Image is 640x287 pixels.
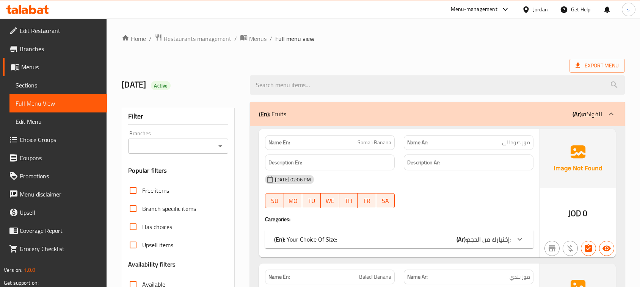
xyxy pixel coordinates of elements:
strong: Description Ar: [407,158,440,167]
div: Menu-management [451,5,497,14]
a: Grocery Checklist [3,240,107,258]
span: Version: [4,265,22,275]
li: / [149,34,152,43]
button: SA [376,193,395,208]
button: SU [265,193,284,208]
span: Coupons [20,153,101,162]
nav: breadcrumb [122,34,625,44]
div: Jordan [533,5,548,14]
span: [DATE] 02:06 PM [272,176,314,183]
span: Edit Menu [16,117,101,126]
span: Export Menu [569,59,625,73]
h3: Availability filters [128,260,176,269]
span: Menu disclaimer [20,190,101,199]
a: Menu disclaimer [3,185,107,203]
span: TH [342,195,355,206]
div: (En): Fruits(Ar):الفواكه [250,102,625,126]
a: Coverage Report [3,221,107,240]
strong: Name En: [268,273,290,281]
button: Not branch specific item [544,241,560,256]
span: Full menu view [275,34,314,43]
strong: Description En: [268,158,302,167]
span: Menus [249,34,267,43]
span: SA [379,195,392,206]
span: 1.0.0 [24,265,35,275]
span: Branches [20,44,101,53]
div: Active [151,81,171,90]
a: Upsell [3,203,107,221]
button: WE [321,193,339,208]
span: SU [268,195,281,206]
b: (Ar): [456,234,467,245]
div: (En): Your Choice Of Size:(Ar):إختيارك من الحجم: [265,230,533,248]
span: TU [305,195,318,206]
a: Choice Groups [3,131,107,149]
a: Restaurants management [155,34,231,44]
h4: Caregories: [265,215,533,223]
a: Edit Restaurant [3,22,107,40]
li: / [234,34,237,43]
span: موز صومالي [502,139,530,147]
span: Coverage Report [20,226,101,235]
strong: Name Ar: [407,273,428,281]
a: Home [122,34,146,43]
h3: Popular filters [128,166,228,175]
h2: [DATE] [122,79,241,90]
a: Promotions [3,167,107,185]
span: Branch specific items [142,204,196,213]
span: Grocery Checklist [20,244,101,253]
span: Baladi Banana [359,273,391,281]
button: Open [215,141,226,151]
b: (En): [274,234,285,245]
p: الفواكه [573,109,602,119]
a: Sections [9,76,107,94]
button: Available [599,241,614,256]
strong: Name Ar: [407,139,428,147]
button: TH [339,193,358,208]
p: Your Choice Of Size: [274,235,337,244]
b: (En): [259,108,270,120]
span: Sections [16,81,101,90]
span: JOD [568,206,581,221]
span: Upsell items [142,240,173,250]
a: Full Menu View [9,94,107,112]
span: Choice Groups [20,135,101,144]
button: Purchased item [563,241,578,256]
a: Menus [3,58,107,76]
span: Menus [21,62,101,72]
span: Promotions [20,172,101,181]
span: 0 [583,206,587,221]
span: موز بلدي [510,273,530,281]
span: s [627,5,630,14]
div: Filter [128,108,228,125]
span: Somali Banana [358,139,391,147]
span: FR [361,195,373,206]
button: FR [358,193,376,208]
button: Has choices [581,241,596,256]
span: WE [324,195,336,206]
li: / [270,34,272,43]
span: Edit Restaurant [20,26,101,35]
span: Full Menu View [16,99,101,108]
span: Active [151,82,171,89]
span: إختيارك من الحجم: [467,234,511,245]
a: Edit Menu [9,112,107,131]
p: Fruits [259,109,286,119]
img: Ae5nvW7+0k+MAAAAAElFTkSuQmCC [540,129,616,188]
span: Free items [142,186,169,195]
a: Branches [3,40,107,58]
button: MO [284,193,303,208]
span: Restaurants management [164,34,231,43]
a: Coupons [3,149,107,167]
span: Has choices [142,222,172,231]
strong: Name En: [268,139,290,147]
span: Export Menu [576,61,619,70]
b: (Ar): [573,108,583,120]
input: search [250,75,625,95]
a: Menus [240,34,267,44]
span: MO [287,195,300,206]
button: TU [302,193,321,208]
span: Upsell [20,208,101,217]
